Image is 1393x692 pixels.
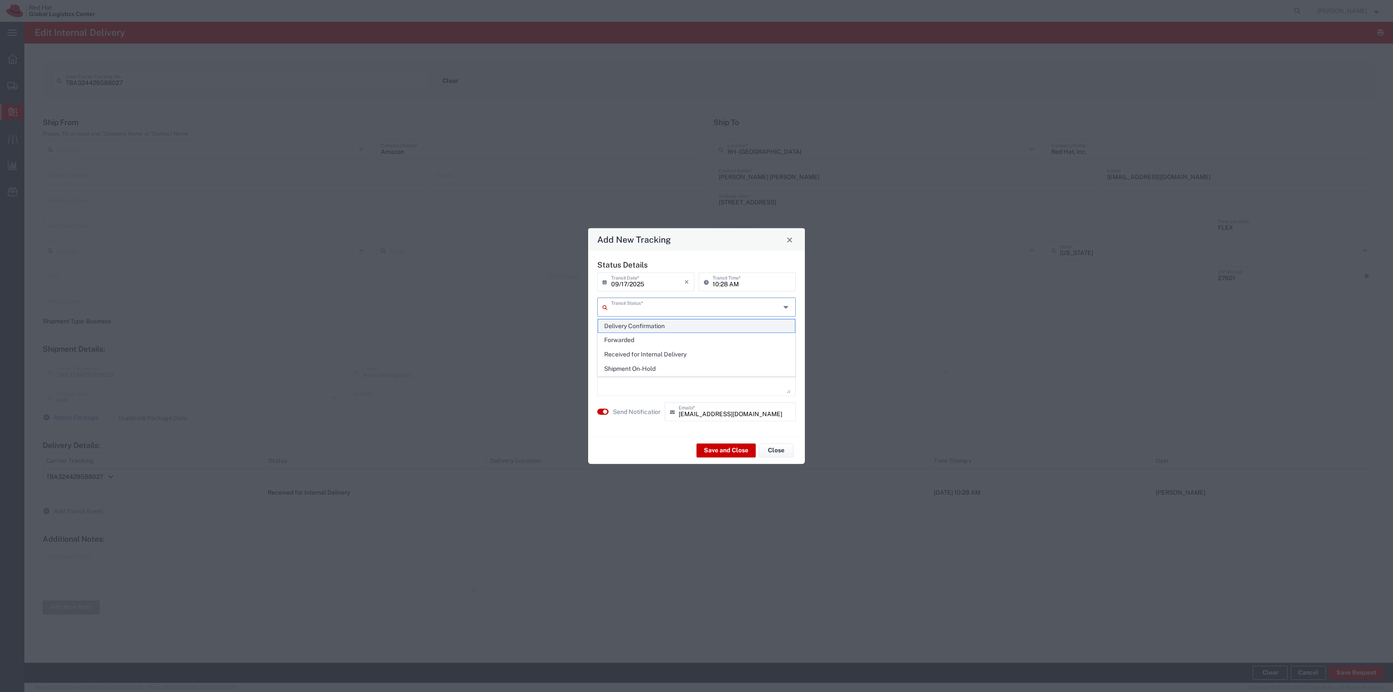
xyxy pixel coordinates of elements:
[597,233,671,246] h4: Add New Tracking
[597,260,796,269] h5: Status Details
[684,275,689,289] i: ×
[613,407,662,416] label: Send Notification
[598,319,795,333] span: Delivery Confirmation
[696,443,756,457] button: Save and Close
[598,362,795,376] span: Shipment On-Hold
[784,234,796,246] button: Close
[598,333,795,347] span: Forwarded
[598,348,795,361] span: Received for Internal Delivery
[613,407,660,416] agx-label: Send Notification
[759,443,794,457] button: Close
